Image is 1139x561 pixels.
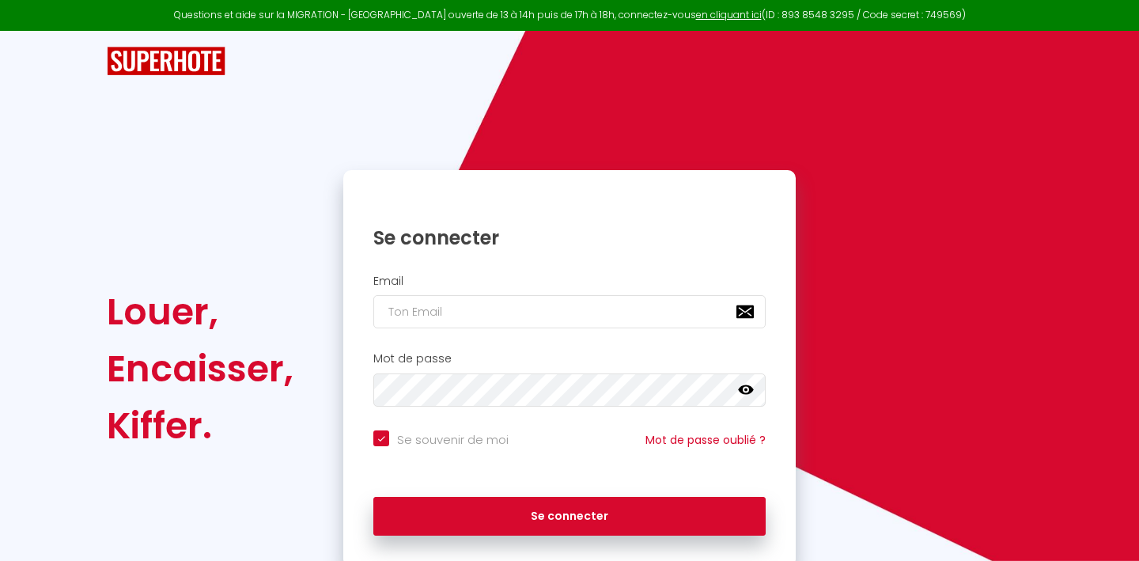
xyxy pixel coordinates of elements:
[373,497,766,536] button: Se connecter
[373,295,766,328] input: Ton Email
[645,432,766,448] a: Mot de passe oublié ?
[696,8,762,21] a: en cliquant ici
[373,352,766,366] h2: Mot de passe
[107,47,225,76] img: SuperHote logo
[107,397,293,454] div: Kiffer.
[107,283,293,340] div: Louer,
[373,226,766,250] h1: Se connecter
[107,340,293,397] div: Encaisser,
[373,275,766,288] h2: Email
